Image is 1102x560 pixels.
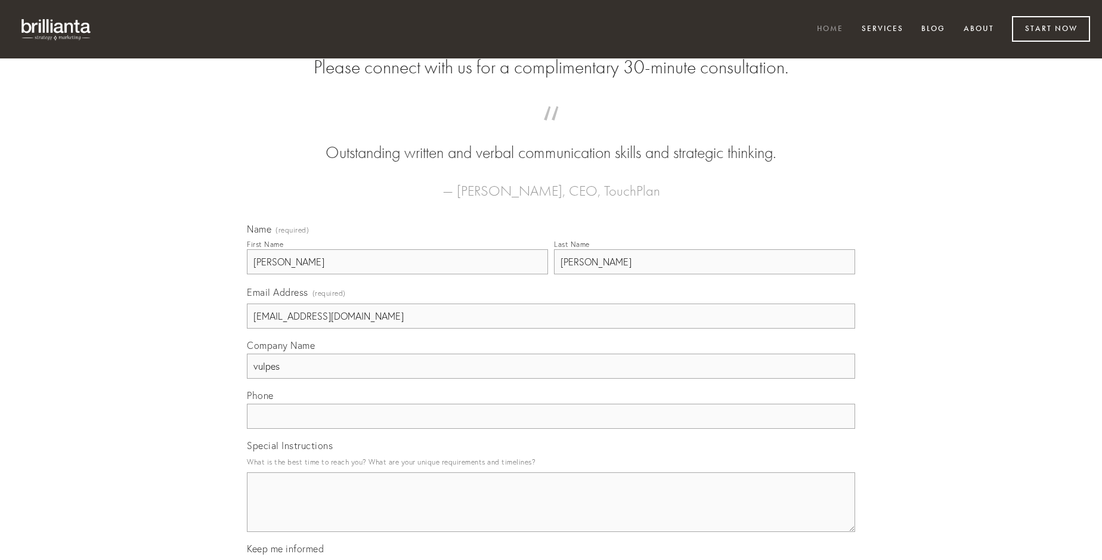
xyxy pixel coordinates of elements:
[247,56,855,79] h2: Please connect with us for a complimentary 30-minute consultation.
[247,339,315,351] span: Company Name
[266,118,836,141] span: “
[247,440,333,451] span: Special Instructions
[247,286,308,298] span: Email Address
[266,165,836,203] figcaption: — [PERSON_NAME], CEO, TouchPlan
[266,118,836,165] blockquote: Outstanding written and verbal communication skills and strategic thinking.
[554,240,590,249] div: Last Name
[275,227,309,234] span: (required)
[914,20,953,39] a: Blog
[956,20,1002,39] a: About
[809,20,851,39] a: Home
[312,285,346,301] span: (required)
[247,240,283,249] div: First Name
[247,223,271,235] span: Name
[854,20,911,39] a: Services
[1012,16,1090,42] a: Start Now
[247,454,855,470] p: What is the best time to reach you? What are your unique requirements and timelines?
[247,389,274,401] span: Phone
[247,543,324,555] span: Keep me informed
[12,12,101,47] img: brillianta - research, strategy, marketing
